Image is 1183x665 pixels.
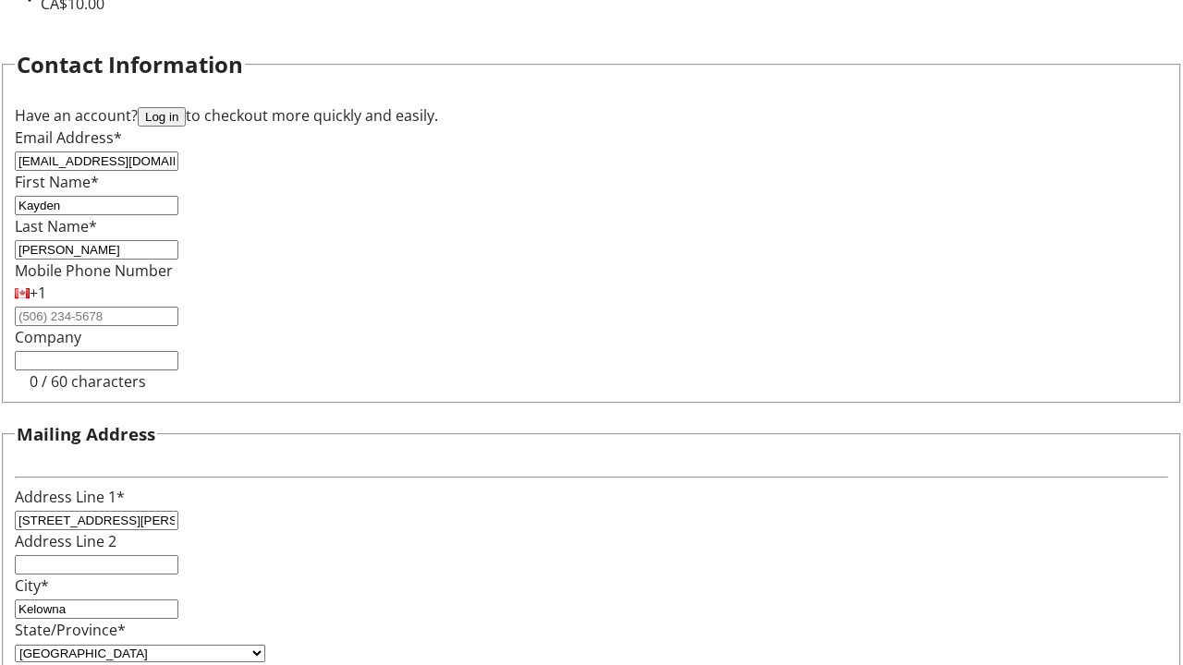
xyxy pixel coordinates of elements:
tr-character-limit: 0 / 60 characters [30,371,146,392]
label: Address Line 2 [15,531,116,551]
h3: Mailing Address [17,421,155,447]
label: Mobile Phone Number [15,260,173,281]
h2: Contact Information [17,48,243,81]
label: Company [15,327,81,347]
div: Have an account? to checkout more quickly and easily. [15,104,1168,127]
button: Log in [138,107,186,127]
input: City [15,599,178,619]
input: (506) 234-5678 [15,307,178,326]
label: First Name* [15,172,99,192]
label: Email Address* [15,127,122,148]
label: City* [15,575,49,596]
label: Address Line 1* [15,487,125,507]
input: Address [15,511,178,530]
label: State/Province* [15,620,126,640]
label: Last Name* [15,216,97,236]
